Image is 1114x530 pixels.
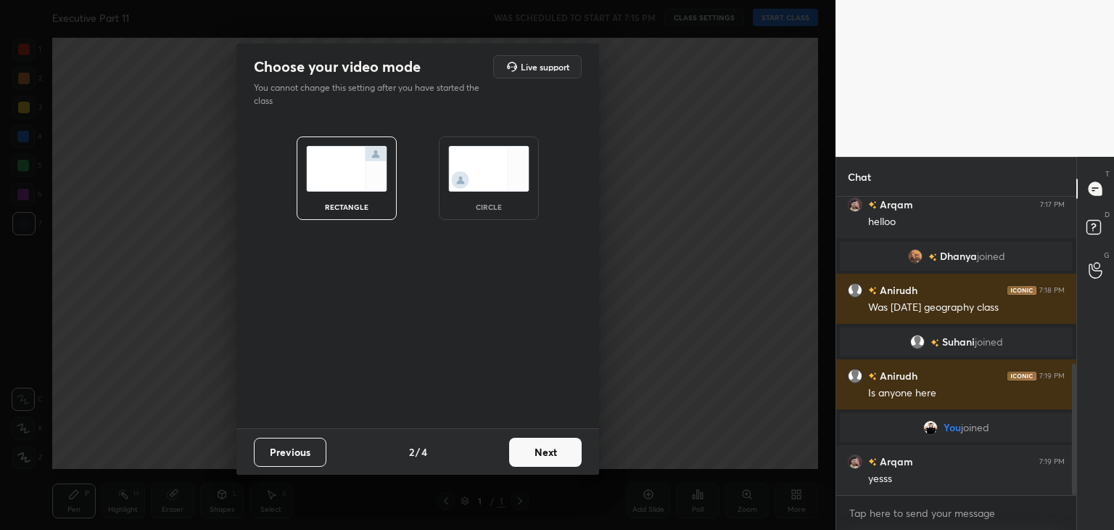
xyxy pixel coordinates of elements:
img: 6a63b4b8931d46bf99520102bc08424e.jpg [848,197,862,212]
img: 6a63b4b8931d46bf99520102bc08424e.jpg [848,454,862,469]
img: normalScreenIcon.ae25ed63.svg [306,146,387,192]
img: no-rating-badge.077c3623.svg [868,287,877,295]
h6: Arqam [877,197,913,212]
img: default.png [848,369,862,383]
div: helloo [868,215,1065,229]
img: iconic-dark.1390631f.png [1007,286,1036,295]
img: circleScreenIcon.acc0effb.svg [448,146,529,192]
img: default.png [910,335,925,349]
p: T [1105,168,1110,179]
div: rectangle [318,203,376,211]
h4: / [416,444,420,460]
span: joined [977,250,1005,262]
div: 7:17 PM [1040,200,1065,209]
img: a233e34537f04c09b036960324ac6c00.jpg [908,249,923,264]
img: no-rating-badge.077c3623.svg [868,458,877,466]
h6: Arqam [877,454,913,469]
p: You cannot change this setting after you have started the class [254,81,489,107]
span: joined [961,422,989,433]
div: Is anyone here [868,386,1065,401]
div: yesss [868,472,1065,486]
div: 7:18 PM [1039,286,1065,295]
p: D [1105,209,1110,220]
div: 7:19 PM [1039,372,1065,380]
div: grid [836,197,1076,496]
p: G [1104,250,1110,261]
div: circle [460,203,518,211]
div: 7:19 PM [1039,457,1065,466]
button: Next [509,438,582,467]
img: default.png [848,283,862,298]
img: iconic-dark.1390631f.png [1007,372,1036,380]
h6: Anirudh [877,368,917,383]
span: Suhani [942,336,975,348]
img: 9471f33ee4cf4c9c8aef64665fbd547a.jpg [923,420,938,435]
h4: 2 [409,444,414,460]
img: no-rating-badge.077c3623.svg [868,372,877,380]
div: Was [DATE] geography class [868,301,1065,315]
img: no-rating-badge.077c3623.svg [868,201,877,209]
button: Previous [254,438,326,467]
img: no-rating-badge.077c3623.svg [931,339,939,347]
span: You [944,422,961,433]
span: Dhanya [940,250,977,262]
span: joined [975,336,1003,348]
h6: Anirudh [877,282,917,298]
p: Chat [836,158,883,196]
h5: Live support [521,62,569,71]
h2: Choose your video mode [254,57,421,76]
h4: 4 [421,444,427,460]
img: no-rating-badge.077c3623.svg [928,253,937,261]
